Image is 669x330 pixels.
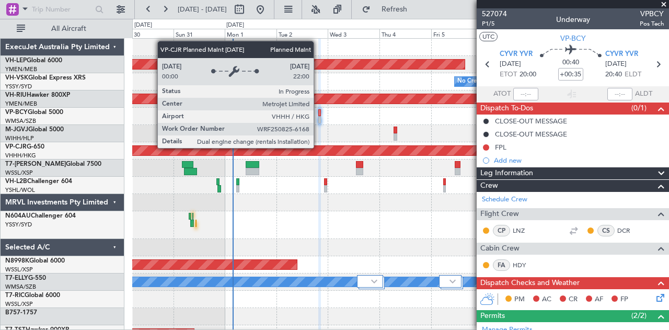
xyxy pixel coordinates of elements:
[620,294,628,305] span: FP
[27,25,110,32] span: All Aircraft
[276,29,328,38] div: Tue 2
[514,294,525,305] span: PM
[328,29,379,38] div: Wed 3
[631,310,647,321] span: (2/2)
[560,33,586,44] span: VP-BCY
[457,74,481,89] div: No Crew
[5,65,37,73] a: YMEN/MEB
[5,92,70,98] a: VH-RIUHawker 800XP
[495,117,567,126] div: CLOSE-OUT MESSAGE
[640,19,664,28] span: Pos Tech
[5,161,101,167] a: T7-[PERSON_NAME]Global 7500
[5,283,36,291] a: WMSA/SZB
[5,127,64,133] a: M-JGVJGlobal 5000
[5,75,28,81] span: VH-VSK
[5,221,32,229] a: YSSY/SYD
[5,310,26,316] span: B757-1
[5,75,86,81] a: VH-VSKGlobal Express XRS
[134,21,152,30] div: [DATE]
[5,100,37,108] a: YMEN/MEB
[5,117,36,125] a: WMSA/SZB
[480,180,498,192] span: Crew
[5,83,32,90] a: YSSY/SYD
[5,161,66,167] span: T7-[PERSON_NAME]
[178,5,227,14] span: [DATE] - [DATE]
[226,21,244,30] div: [DATE]
[5,178,27,185] span: VH-L2B
[500,70,517,80] span: ETOT
[495,130,567,139] div: CLOSE-OUT MESSAGE
[5,92,27,98] span: VH-RIU
[480,277,580,289] span: Dispatch Checks and Weather
[520,70,536,80] span: 20:00
[5,127,28,133] span: M-JGVJ
[513,260,536,270] a: HDY
[493,89,511,99] span: ATOT
[605,49,638,60] span: CYVR YVR
[479,32,498,41] button: UTC
[5,178,72,185] a: VH-L2BChallenger 604
[500,59,521,70] span: [DATE]
[431,29,483,38] div: Fri 5
[617,226,641,235] a: DCR
[605,59,627,70] span: [DATE]
[513,226,536,235] a: LNZ
[373,6,417,13] span: Refresh
[605,70,622,80] span: 20:40
[5,213,76,219] a: N604AUChallenger 604
[379,29,431,38] div: Thu 4
[5,275,46,281] a: T7-ELLYG-550
[5,213,31,219] span: N604AU
[174,29,225,38] div: Sun 31
[5,258,65,264] a: N8998KGlobal 6000
[480,208,519,220] span: Flight Crew
[5,152,36,160] a: VHHH/HKG
[500,49,533,60] span: CYVR YVR
[5,266,33,274] a: WSSL/XSP
[5,144,27,150] span: VP-CJR
[640,8,664,19] span: VPBCY
[480,310,505,322] span: Permits
[5,292,60,299] a: T7-RICGlobal 6000
[5,292,25,299] span: T7-RIC
[495,143,506,152] div: FPL
[5,300,33,308] a: WSSL/XSP
[225,29,276,38] div: Mon 1
[595,294,603,305] span: AF
[5,109,28,116] span: VP-BCY
[597,225,615,236] div: CS
[449,279,456,283] img: arrow-gray.svg
[5,134,34,142] a: WIHH/HLP
[482,8,507,19] span: 527074
[5,310,37,316] a: B757-1757
[5,169,33,177] a: WSSL/XSP
[556,14,590,25] div: Underway
[494,156,664,165] div: Add new
[32,2,92,17] input: Trip Number
[122,29,174,38] div: Sat 30
[482,195,527,205] a: Schedule Crew
[562,58,579,68] span: 00:40
[357,1,420,18] button: Refresh
[5,144,44,150] a: VP-CJRG-650
[493,225,510,236] div: CP
[371,279,377,283] img: arrow-gray.svg
[631,103,647,113] span: (0/1)
[480,167,533,179] span: Leg Information
[5,258,29,264] span: N8998K
[11,20,113,37] button: All Aircraft
[5,58,27,64] span: VH-LEP
[5,58,62,64] a: VH-LEPGlobal 6000
[625,70,641,80] span: ELDT
[5,186,35,194] a: YSHL/WOL
[569,294,578,305] span: CR
[480,243,520,255] span: Cabin Crew
[480,103,533,115] span: Dispatch To-Dos
[5,275,28,281] span: T7-ELLY
[542,294,551,305] span: AC
[513,88,538,100] input: --:--
[635,89,652,99] span: ALDT
[482,19,507,28] span: P1/5
[493,259,510,271] div: FA
[5,109,63,116] a: VP-BCYGlobal 5000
